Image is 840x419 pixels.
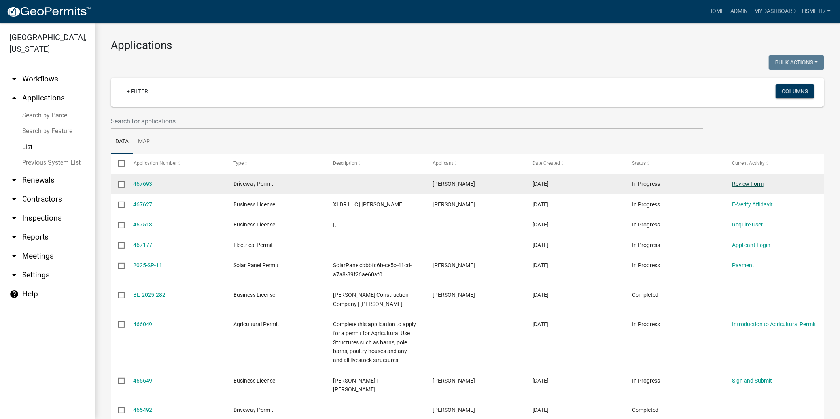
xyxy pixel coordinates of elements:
[233,262,278,268] span: Solar Panel Permit
[134,321,153,327] a: 466049
[134,181,153,187] a: 467693
[9,270,19,280] i: arrow_drop_down
[134,262,163,268] a: 2025-SP-11
[625,154,725,173] datatable-header-cell: Status
[433,160,453,166] span: Applicant
[9,74,19,84] i: arrow_drop_down
[333,377,378,393] span: Mike McCoy | McCoy, Jackie
[525,154,624,173] datatable-header-cell: Date Created
[120,84,154,98] a: + Filter
[533,292,549,298] span: 08/19/2025
[533,321,549,327] span: 08/19/2025
[9,194,19,204] i: arrow_drop_down
[134,292,166,298] a: BL-2025-282
[134,407,153,413] a: 465492
[533,242,549,248] span: 08/21/2025
[134,201,153,208] a: 467627
[533,160,560,166] span: Date Created
[111,113,703,129] input: Search for applications
[727,4,751,19] a: Admin
[9,289,19,299] i: help
[732,262,754,268] a: Payment
[725,154,824,173] datatable-header-cell: Current Activity
[133,129,155,155] a: Map
[632,262,660,268] span: In Progress
[233,221,275,228] span: Business License
[433,262,475,268] span: Matthew Thomas Markham
[9,232,19,242] i: arrow_drop_down
[134,377,153,384] a: 465649
[134,160,177,166] span: Application Number
[632,181,660,187] span: In Progress
[533,221,549,228] span: 08/21/2025
[325,154,425,173] datatable-header-cell: Description
[433,292,475,298] span: Mark Webb
[799,4,834,19] a: hsmith7
[333,262,412,277] span: SolarPanelcbbbfd6b-ce5c-41cd-a7a8-89f26ae60af0
[126,154,225,173] datatable-header-cell: Application Number
[533,181,549,187] span: 08/22/2025
[632,242,660,248] span: In Progress
[705,4,727,19] a: Home
[533,262,549,268] span: 08/20/2025
[533,201,549,208] span: 08/21/2025
[732,201,773,208] a: E-Verify Affidavit
[632,160,646,166] span: Status
[233,321,279,327] span: Agricultural Permit
[776,84,814,98] button: Columns
[9,213,19,223] i: arrow_drop_down
[233,407,273,413] span: Driveway Permit
[134,221,153,228] a: 467513
[533,407,549,413] span: 08/18/2025
[134,242,153,248] a: 467177
[632,201,660,208] span: In Progress
[632,221,660,228] span: In Progress
[732,160,765,166] span: Current Activity
[732,181,764,187] a: Review Form
[425,154,525,173] datatable-header-cell: Applicant
[9,251,19,261] i: arrow_drop_down
[632,377,660,384] span: In Progress
[769,55,824,70] button: Bulk Actions
[632,407,659,413] span: Completed
[111,129,133,155] a: Data
[433,377,475,384] span: Jacqueline McCoy
[632,292,659,298] span: Completed
[632,321,660,327] span: In Progress
[732,377,772,384] a: Sign and Submit
[333,321,416,363] span: Complete this application to apply for a permit for Agricultural Use Structures such as barns, po...
[732,221,763,228] a: Require User
[732,242,770,248] a: Applicant Login
[233,292,275,298] span: Business License
[333,292,409,307] span: Mark Webb Construction Company | Webb, Mark
[111,154,126,173] datatable-header-cell: Select
[732,321,816,327] a: Introduction to Agricultural Permit
[226,154,325,173] datatable-header-cell: Type
[533,377,549,384] span: 08/18/2025
[233,201,275,208] span: Business License
[333,201,404,208] span: XLDR LLC | Cloud, Dwight
[433,201,475,208] span: Dwight Aaron Cloud
[333,160,357,166] span: Description
[233,160,244,166] span: Type
[9,93,19,103] i: arrow_drop_up
[333,221,337,228] span: | ,
[9,176,19,185] i: arrow_drop_down
[111,39,824,52] h3: Applications
[751,4,799,19] a: My Dashboard
[233,377,275,384] span: Business License
[433,407,475,413] span: Alvin David Emfinger Sr
[433,181,475,187] span: Bailey Smith
[233,242,273,248] span: Electrical Permit
[233,181,273,187] span: Driveway Permit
